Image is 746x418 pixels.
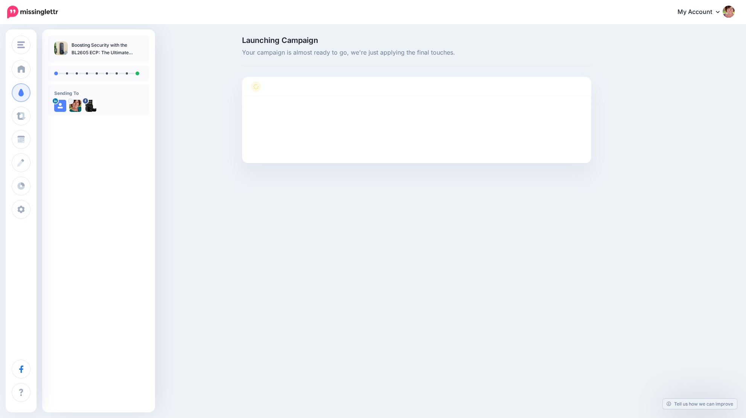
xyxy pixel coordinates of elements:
a: Tell us how we can improve [663,399,737,409]
img: Missinglettr [7,6,58,18]
a: My Account [670,3,735,21]
img: AAcHTtdKiE76o_Ssb0RmDPc2eCY4ZpXLVxeYgi0ZbK2zE72l2i8s96-c-73834.png [69,100,81,112]
span: Launching Campaign [242,37,591,44]
img: 157779713_205410448039176_3061345284008788382_n-bsa99958.jpg [84,100,96,112]
img: user_default_image.png [54,100,66,112]
h4: Sending To [54,90,143,96]
p: Boosting Security with the BL2605 ECP: The Ultimate Marine-Grade Keypad Lock [72,41,143,56]
span: Your campaign is almost ready to go, we're just applying the final touches. [242,48,591,58]
img: menu.png [17,41,25,48]
img: 65b2b0f4071e7ccf6836be833b3494f9_thumb.jpg [54,41,68,55]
